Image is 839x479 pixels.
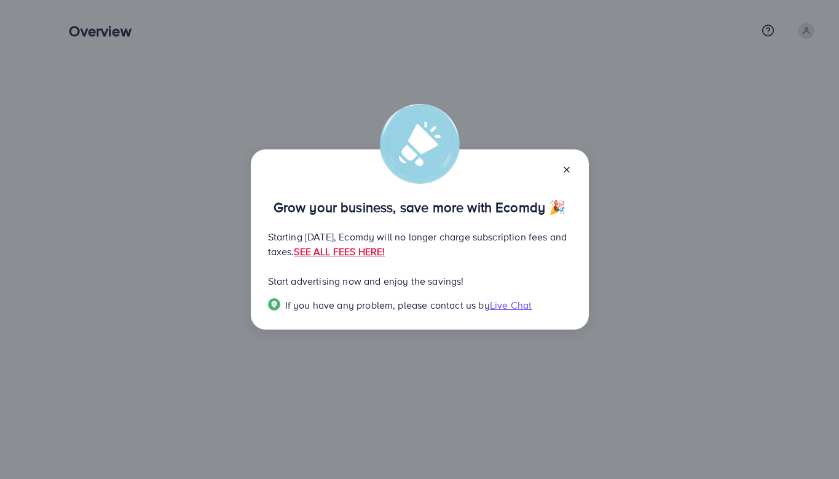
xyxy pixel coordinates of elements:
[285,298,490,312] span: If you have any problem, please contact us by
[380,104,460,184] img: alert
[268,298,280,311] img: Popup guide
[268,200,572,215] p: Grow your business, save more with Ecomdy 🎉
[268,274,572,288] p: Start advertising now and enjoy the savings!
[268,229,572,259] p: Starting [DATE], Ecomdy will no longer charge subscription fees and taxes.
[490,298,532,312] span: Live Chat
[294,245,385,258] a: SEE ALL FEES HERE!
